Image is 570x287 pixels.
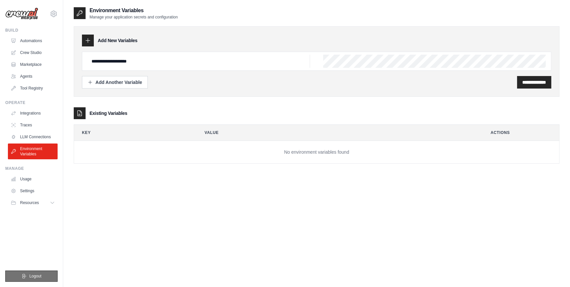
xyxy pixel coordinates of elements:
[8,59,58,70] a: Marketplace
[8,186,58,196] a: Settings
[90,14,178,20] p: Manage your application secrets and configuration
[8,71,58,82] a: Agents
[5,166,58,171] div: Manage
[88,79,142,86] div: Add Another Variable
[82,76,148,89] button: Add Another Variable
[5,8,38,20] img: Logo
[74,125,192,141] th: Key
[8,132,58,142] a: LLM Connections
[8,108,58,118] a: Integrations
[20,200,39,205] span: Resources
[8,47,58,58] a: Crew Studio
[8,120,58,130] a: Traces
[8,36,58,46] a: Automations
[74,141,559,164] td: No environment variables found
[98,37,138,44] h3: Add New Variables
[8,143,58,159] a: Environment Variables
[8,83,58,93] a: Tool Registry
[8,174,58,184] a: Usage
[197,125,478,141] th: Value
[29,274,41,279] span: Logout
[5,28,58,33] div: Build
[483,125,559,141] th: Actions
[90,7,178,14] h2: Environment Variables
[90,110,127,117] h3: Existing Variables
[5,100,58,105] div: Operate
[5,271,58,282] button: Logout
[8,197,58,208] button: Resources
